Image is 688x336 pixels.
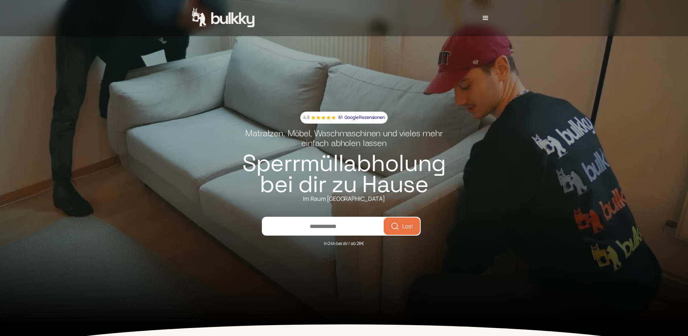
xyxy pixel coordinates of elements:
[345,114,385,121] p: Google Rezensionen
[303,114,309,121] p: 4,9
[385,219,419,233] button: Los!
[303,195,385,203] div: Im Raum [GEOGRAPHIC_DATA]
[240,153,449,195] h1: Sperrmüllabholung bei dir zu Hause
[192,8,256,29] a: home
[338,114,343,121] p: 61
[475,7,497,29] div: menu
[245,129,442,153] h2: Matratzen, Möbel, Waschmaschinen und vieles mehr einfach abholen lassen
[402,223,413,229] span: Los!
[324,236,364,248] div: In 24h bei dir / ab 28€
